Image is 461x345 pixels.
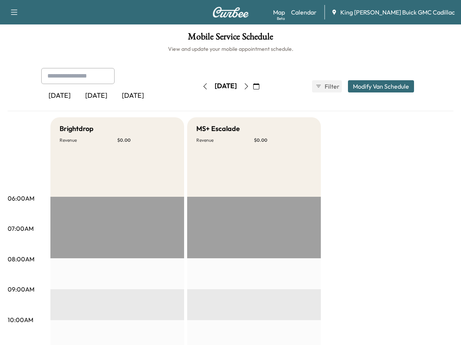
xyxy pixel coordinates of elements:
[215,81,237,91] div: [DATE]
[8,285,34,294] p: 09:00AM
[291,8,317,17] a: Calendar
[212,7,249,18] img: Curbee Logo
[312,80,342,92] button: Filter
[8,315,33,324] p: 10:00AM
[340,8,455,17] span: King [PERSON_NAME] Buick GMC Cadillac
[8,45,453,53] h6: View and update your mobile appointment schedule.
[78,87,115,105] div: [DATE]
[325,82,338,91] span: Filter
[115,87,151,105] div: [DATE]
[196,137,254,143] p: Revenue
[8,32,453,45] h1: Mobile Service Schedule
[348,80,414,92] button: Modify Van Schedule
[273,8,285,17] a: MapBeta
[277,16,285,21] div: Beta
[8,224,34,233] p: 07:00AM
[196,123,240,134] h5: MS+ Escalade
[8,194,34,203] p: 06:00AM
[254,137,312,143] p: $ 0.00
[8,254,34,264] p: 08:00AM
[60,123,94,134] h5: Brightdrop
[117,137,175,143] p: $ 0.00
[60,137,117,143] p: Revenue
[41,87,78,105] div: [DATE]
